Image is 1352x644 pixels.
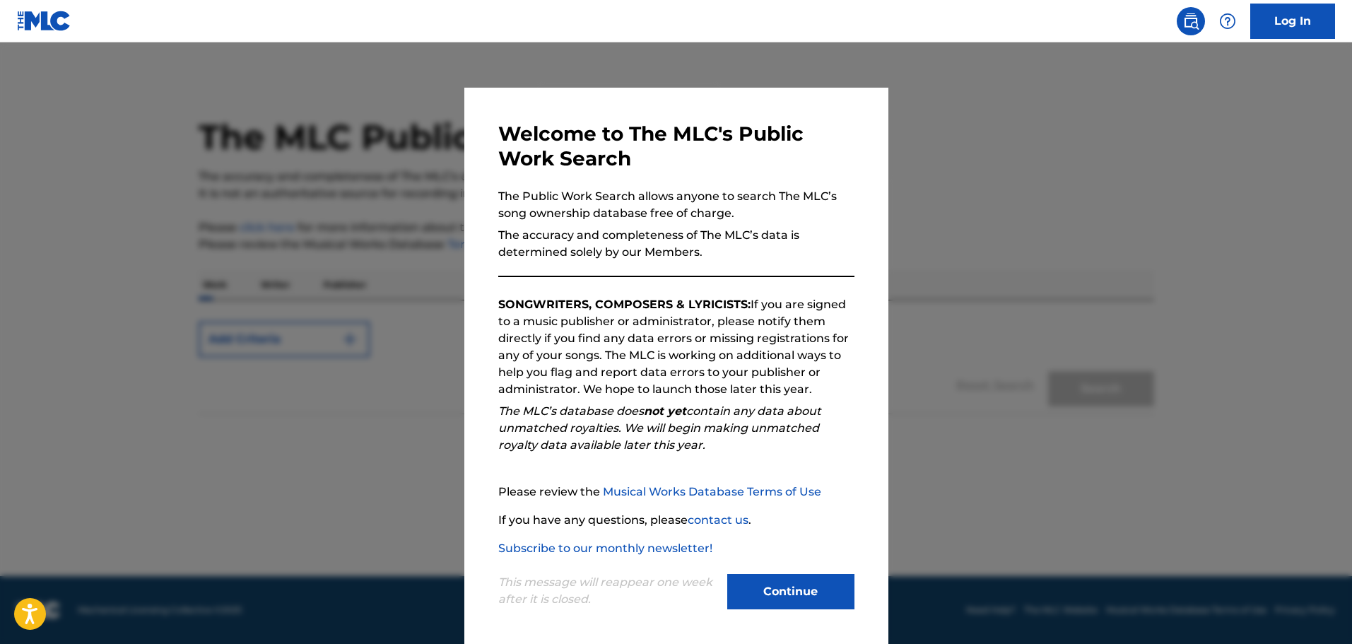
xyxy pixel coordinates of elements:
a: Musical Works Database Terms of Use [603,485,821,498]
em: The MLC’s database does contain any data about unmatched royalties. We will begin making unmatche... [498,404,821,452]
img: search [1182,13,1199,30]
h3: Welcome to The MLC's Public Work Search [498,122,854,171]
a: Subscribe to our monthly newsletter! [498,541,712,555]
strong: SONGWRITERS, COMPOSERS & LYRICISTS: [498,298,751,311]
a: Public Search [1177,7,1205,35]
strong: not yet [644,404,686,418]
iframe: Chat Widget [1281,576,1352,644]
a: contact us [688,513,748,527]
a: Log In [1250,4,1335,39]
p: This message will reappear one week after it is closed. [498,574,719,608]
button: Continue [727,574,854,609]
p: The Public Work Search allows anyone to search The MLC’s song ownership database free of charge. [498,188,854,222]
img: help [1219,13,1236,30]
p: If you have any questions, please . [498,512,854,529]
img: MLC Logo [17,11,71,31]
div: Help [1213,7,1242,35]
p: Please review the [498,484,854,500]
p: If you are signed to a music publisher or administrator, please notify them directly if you find ... [498,296,854,398]
p: The accuracy and completeness of The MLC’s data is determined solely by our Members. [498,227,854,261]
